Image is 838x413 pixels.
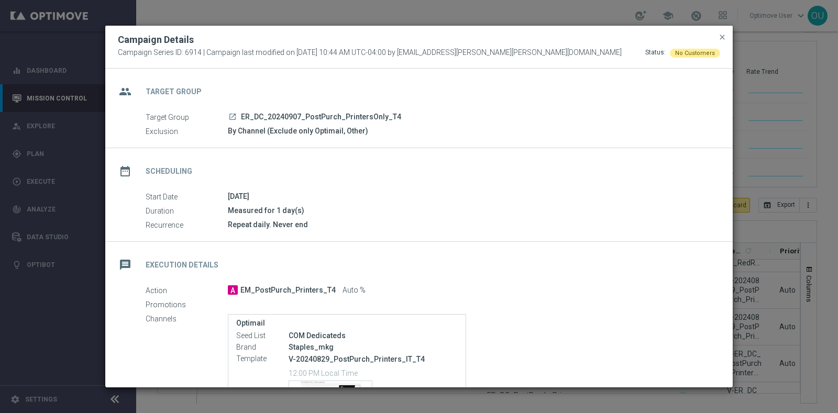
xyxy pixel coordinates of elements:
span: Auto % [343,286,366,295]
i: message [116,255,135,274]
label: Template [236,354,289,364]
div: By Channel (Exclude only Optimail, Other) [228,126,712,136]
span: A [228,285,238,295]
p: V-20240829_PostPurch_Printers_IT_T4 [289,354,458,364]
label: Action [146,286,228,295]
span: EM_PostPurch_Printers_T4 [240,286,336,295]
label: Target Group [146,113,228,122]
h2: Campaign Details [118,34,194,46]
p: 12:00 PM Local Time [289,367,458,378]
label: Promotions [146,300,228,309]
div: [DATE] [228,191,712,202]
label: Brand [236,343,289,352]
label: Optimail [236,319,458,328]
i: date_range [116,162,135,181]
colored-tag: No Customers [670,48,720,57]
div: Measured for 1 day(s) [228,205,712,216]
span: close [718,33,726,41]
label: Exclusion [146,127,228,136]
h2: Target Group [146,87,202,97]
label: Channels [146,314,228,323]
div: Status: [645,48,666,58]
i: launch [228,113,237,121]
a: launch [228,113,237,122]
label: Seed List [236,331,289,341]
i: group [116,82,135,101]
div: Staples_mkg [289,342,458,352]
span: ER_DC_20240907_PostPurch_PrintersOnly_T4 [241,113,401,122]
div: Repeat daily. Never end [228,219,712,230]
label: Start Date [146,192,228,202]
h2: Scheduling [146,166,192,176]
span: Campaign Series ID: 6914 | Campaign last modified on [DATE] 10:44 AM UTC-04:00 by [EMAIL_ADDRESS]... [118,48,622,58]
div: COM Dedicateds [289,330,458,341]
h2: Execution Details [146,260,218,270]
span: No Customers [675,50,715,57]
label: Duration [146,206,228,216]
label: Recurrence [146,220,228,230]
